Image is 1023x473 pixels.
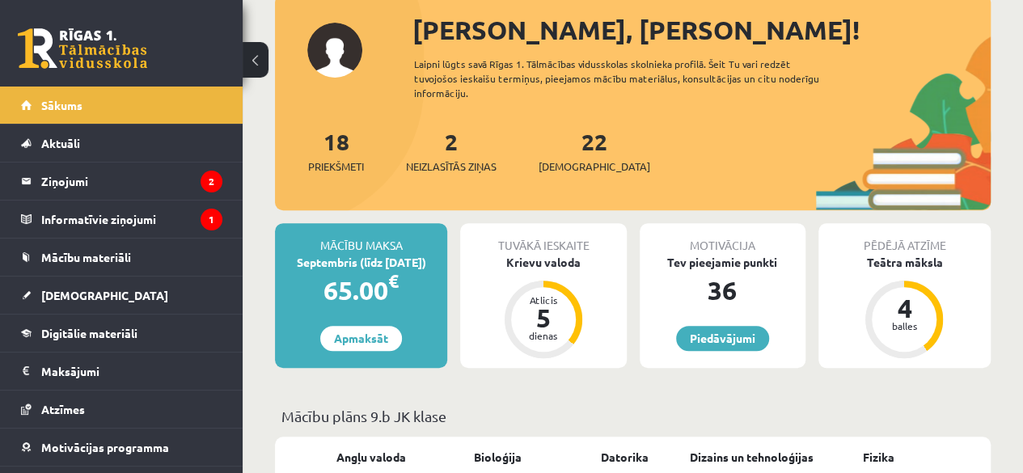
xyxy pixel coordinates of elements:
[21,239,222,276] a: Mācību materiāli
[640,271,805,310] div: 36
[336,449,406,466] a: Angļu valoda
[201,171,222,192] i: 2
[414,57,843,100] div: Laipni lūgts savā Rīgas 1. Tālmācības vidusskolas skolnieka profilā. Šeit Tu vari redzēt tuvojošo...
[640,223,805,254] div: Motivācija
[41,98,82,112] span: Sākums
[275,254,447,271] div: Septembris (līdz [DATE])
[21,87,222,124] a: Sākums
[406,158,497,175] span: Neizlasītās ziņas
[21,353,222,390] a: Maksājumi
[474,449,522,466] a: Bioloģija
[460,254,626,361] a: Krievu valoda Atlicis 5 dienas
[880,295,928,321] div: 4
[41,402,85,416] span: Atzīmes
[863,449,894,466] a: Fizika
[41,136,80,150] span: Aktuāli
[818,254,991,361] a: Teātra māksla 4 balles
[412,11,991,49] div: [PERSON_NAME], [PERSON_NAME]!
[690,449,814,466] a: Dizains un tehnoloģijas
[41,250,131,264] span: Mācību materiāli
[539,158,650,175] span: [DEMOGRAPHIC_DATA]
[41,353,222,390] legend: Maksājumi
[21,277,222,314] a: [DEMOGRAPHIC_DATA]
[818,254,991,271] div: Teātra māksla
[539,127,650,175] a: 22[DEMOGRAPHIC_DATA]
[21,391,222,428] a: Atzīmes
[275,271,447,310] div: 65.00
[21,429,222,466] a: Motivācijas programma
[41,326,137,340] span: Digitālie materiāli
[320,326,402,351] a: Apmaksāt
[41,163,222,200] legend: Ziņojumi
[308,127,364,175] a: 18Priekšmeti
[460,223,626,254] div: Tuvākā ieskaite
[41,288,168,302] span: [DEMOGRAPHIC_DATA]
[41,440,169,454] span: Motivācijas programma
[388,269,399,293] span: €
[21,201,222,238] a: Informatīvie ziņojumi1
[18,28,147,69] a: Rīgas 1. Tālmācības vidusskola
[519,331,568,340] div: dienas
[676,326,769,351] a: Piedāvājumi
[640,254,805,271] div: Tev pieejamie punkti
[880,321,928,331] div: balles
[601,449,649,466] a: Datorika
[21,163,222,200] a: Ziņojumi2
[818,223,991,254] div: Pēdējā atzīme
[519,295,568,305] div: Atlicis
[281,405,984,427] p: Mācību plāns 9.b JK klase
[308,158,364,175] span: Priekšmeti
[41,201,222,238] legend: Informatīvie ziņojumi
[460,254,626,271] div: Krievu valoda
[275,223,447,254] div: Mācību maksa
[21,125,222,162] a: Aktuāli
[201,209,222,230] i: 1
[21,315,222,352] a: Digitālie materiāli
[406,127,497,175] a: 2Neizlasītās ziņas
[519,305,568,331] div: 5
